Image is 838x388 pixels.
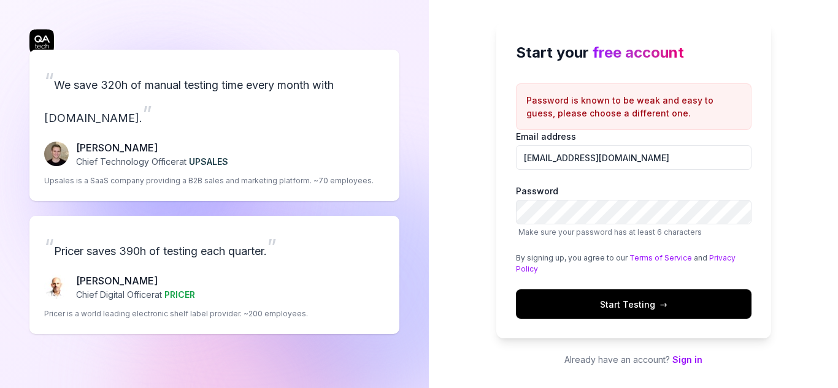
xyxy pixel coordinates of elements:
p: Chief Technology Officer at [76,155,228,168]
a: “We save 320h of manual testing time every month with [DOMAIN_NAME].”Fredrik Seidl[PERSON_NAME]Ch... [29,50,399,201]
div: By signing up, you agree to our and [516,253,752,275]
h2: Start your [516,42,752,64]
input: PasswordMake sure your password has at least 6 characters [516,200,752,224]
span: “ [44,234,54,261]
p: Password is known to be weak and easy to guess, please choose a different one. [526,94,741,120]
p: [PERSON_NAME] [76,140,228,155]
label: Email address [516,130,752,170]
p: Already have an account? [496,353,771,366]
span: → [660,298,667,311]
span: Start Testing [600,298,667,311]
span: ” [142,101,152,127]
p: Chief Digital Officer at [76,288,195,301]
p: Pricer saves 390h of testing each quarter. [44,230,385,264]
span: Make sure your password has at least 6 characters [518,227,702,237]
span: free account [593,44,684,61]
p: Pricer is a world leading electronic shelf label provider. ~200 employees. [44,308,308,319]
p: Upsales is a SaaS company providing a B2B sales and marketing platform. ~70 employees. [44,175,374,186]
p: [PERSON_NAME] [76,273,195,288]
span: ” [267,234,277,261]
a: Terms of Service [629,253,692,262]
img: Fredrik Seidl [44,142,69,166]
p: We save 320h of manual testing time every month with [DOMAIN_NAME]. [44,64,385,131]
img: Chris Chalkitis [44,275,69,299]
a: Sign in [672,354,702,365]
a: “Pricer saves 390h of testing each quarter.”Chris Chalkitis[PERSON_NAME]Chief Digital Officerat P... [29,216,399,334]
span: “ [44,67,54,94]
button: Start Testing→ [516,289,752,319]
span: UPSALES [189,156,228,167]
input: Email address [516,145,752,170]
span: PRICER [164,289,195,300]
label: Password [516,184,752,238]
